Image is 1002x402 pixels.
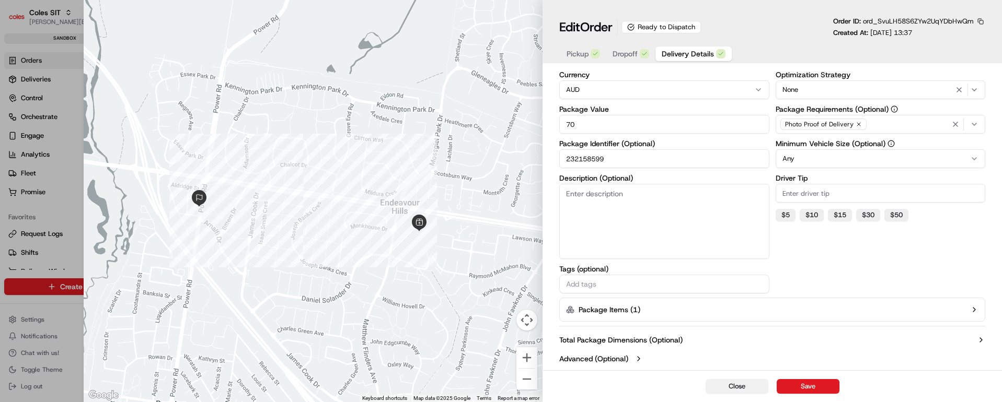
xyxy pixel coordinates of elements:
[36,100,171,110] div: Start new chat
[621,21,701,33] div: Ready to Dispatch
[27,67,188,78] input: Got a question? Start typing here...
[567,49,589,59] span: Pickup
[10,152,19,161] div: 📗
[86,388,121,402] a: Open this area in Google Maps (opens a new window)
[178,103,190,115] button: Start new chat
[559,115,769,134] input: Enter package value
[362,395,407,402] button: Keyboard shortcuts
[10,42,190,58] p: Welcome 👋
[6,147,84,166] a: 📗Knowledge Base
[477,395,491,401] a: Terms (opens in new tab)
[559,140,769,147] label: Package Identifier (Optional)
[99,151,168,162] span: API Documentation
[579,304,640,315] label: Package Items ( 1 )
[559,335,985,345] button: Total Package Dimensions (Optional)
[413,395,470,401] span: Map data ©2025 Google
[776,115,985,134] button: Photo Proof of Delivery
[776,184,985,203] input: Enter driver tip
[785,120,854,128] span: Photo Proof of Delivery
[870,28,912,37] span: [DATE] 13:37
[706,379,768,394] button: Close
[86,388,121,402] img: Google
[884,209,908,221] button: $50
[516,347,537,368] button: Zoom in
[782,85,798,94] span: None
[559,19,613,36] h1: Edit
[21,151,80,162] span: Knowledge Base
[559,105,769,113] label: Package Value
[776,105,985,113] label: Package Requirements (Optional)
[559,335,683,345] label: Total Package Dimensions (Optional)
[516,369,537,389] button: Zoom out
[559,265,769,273] label: Tags (optional)
[777,379,839,394] button: Save
[776,174,985,182] label: Driver Tip
[10,10,31,31] img: Nash
[559,71,769,78] label: Currency
[828,209,852,221] button: $15
[36,110,132,119] div: We're available if you need us!
[662,49,714,59] span: Delivery Details
[104,177,126,185] span: Pylon
[833,28,912,38] p: Created At:
[891,105,898,113] button: Package Requirements (Optional)
[613,49,638,59] span: Dropoff
[498,395,539,401] a: Report a map error
[776,140,985,147] label: Minimum Vehicle Size (Optional)
[833,17,974,26] p: Order ID:
[10,100,29,119] img: 1736555255976-a54dd68f-1ca7-489b-9aae-adbdc363a1c4
[800,209,824,221] button: $10
[580,19,613,36] span: Order
[776,71,985,78] label: Optimization Strategy
[888,140,895,147] button: Minimum Vehicle Size (Optional)
[564,278,764,290] input: Add tags
[516,310,537,330] button: Map camera controls
[776,209,796,221] button: $5
[559,298,985,322] button: Package Items (1)
[863,17,974,26] span: ord_SvuLH58S6ZYw2UqYDbHwQm
[84,147,172,166] a: 💻API Documentation
[74,176,126,185] a: Powered byPylon
[559,353,628,364] label: Advanced (Optional)
[559,353,985,364] button: Advanced (Optional)
[559,149,769,168] input: Enter package identifier
[88,152,97,161] div: 💻
[776,80,985,99] button: None
[856,209,880,221] button: $30
[559,174,769,182] label: Description (Optional)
